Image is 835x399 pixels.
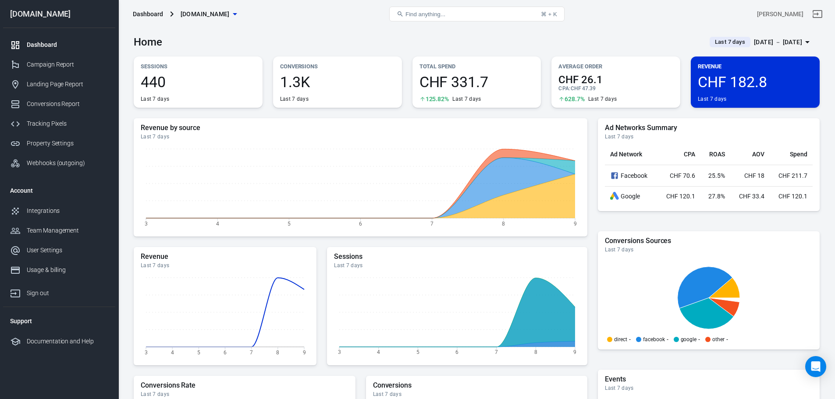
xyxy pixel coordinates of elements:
[27,265,108,275] div: Usage & billing
[807,4,828,25] a: Sign out
[558,85,570,92] span: CPA :
[141,95,169,102] div: Last 7 days
[250,349,253,355] tspan: 7
[141,62,256,71] p: Sessions
[334,252,580,261] h5: Sessions
[610,192,652,201] div: Google
[27,119,108,128] div: Tracking Pixels
[3,311,115,332] li: Support
[3,55,115,74] a: Campaign Report
[3,153,115,173] a: Webhooks (outgoing)
[405,11,445,18] span: Find anything...
[3,280,115,303] a: Sign out
[141,124,580,132] h5: Revenue by source
[197,349,200,355] tspan: 5
[141,133,580,140] div: Last 7 days
[534,349,537,355] tspan: 8
[3,94,115,114] a: Conversions Report
[224,349,227,355] tspan: 6
[657,144,700,165] th: CPA
[605,246,813,253] div: Last 7 days
[3,180,115,201] li: Account
[778,172,807,179] span: CHF 211.7
[495,349,498,355] tspan: 7
[698,62,813,71] p: Revenue
[3,74,115,94] a: Landing Page Report
[3,10,115,18] div: [DOMAIN_NAME]
[141,262,309,269] div: Last 7 days
[27,337,108,346] div: Documentation and Help
[667,337,668,342] span: -
[359,220,362,226] tspan: 6
[27,159,108,168] div: Webhooks (outgoing)
[605,124,813,132] h5: Ad Networks Summary
[27,60,108,69] div: Campaign Report
[770,144,813,165] th: Spend
[27,139,108,148] div: Property Settings
[610,192,619,201] div: Google Ads
[426,96,449,102] span: 125.82%
[629,337,631,342] span: -
[574,220,577,226] tspan: 9
[141,74,256,89] span: 440
[805,356,826,377] div: Open Intercom Messenger
[558,62,673,71] p: Average Order
[541,11,557,18] div: ⌘ + K
[681,337,697,342] p: google
[27,80,108,89] div: Landing Page Report
[280,62,395,71] p: Conversions
[744,172,764,179] span: CHF 18
[145,220,148,226] tspan: 3
[141,381,348,390] h5: Conversions Rate
[27,226,108,235] div: Team Management
[452,95,481,102] div: Last 7 days
[177,6,240,22] button: [DOMAIN_NAME]
[700,144,730,165] th: ROAS
[703,35,820,49] button: Last 7 days[DATE] － [DATE]
[216,220,219,226] tspan: 4
[133,10,163,18] div: Dashboard
[708,193,725,200] span: 27.8%
[712,337,725,342] p: other
[711,38,749,46] span: Last 7 days
[171,349,174,355] tspan: 4
[3,134,115,153] a: Property Settings
[605,375,813,384] h5: Events
[3,240,115,260] a: User Settings
[730,144,770,165] th: AOV
[280,74,395,89] span: 1.3K
[558,74,673,85] span: CHF 26.1
[574,349,577,355] tspan: 9
[605,237,813,245] h5: Conversions Sources
[27,206,108,215] div: Integrations
[373,391,581,398] div: Last 7 days
[605,133,813,140] div: Last 7 days
[708,172,725,179] span: 25.5%
[588,95,617,102] div: Last 7 days
[3,114,115,134] a: Tracking Pixels
[419,62,534,71] p: Total Spend
[377,349,380,355] tspan: 4
[145,349,148,355] tspan: 3
[3,201,115,221] a: Integrations
[27,40,108,49] div: Dashboard
[643,337,665,342] p: facebook
[757,10,803,19] div: Account id: lFeZapHD
[373,381,581,390] h5: Conversions
[3,35,115,55] a: Dashboard
[456,349,459,355] tspan: 6
[726,337,728,342] span: -
[754,37,802,48] div: [DATE] － [DATE]
[27,246,108,255] div: User Settings
[280,95,309,102] div: Last 7 days
[502,220,505,226] tspan: 8
[416,349,419,355] tspan: 5
[610,170,652,181] div: Facebook
[565,96,585,102] span: 628.7%
[605,144,657,165] th: Ad Network
[698,74,813,89] span: CHF 182.8
[605,385,813,392] div: Last 7 days
[430,220,433,226] tspan: 7
[303,349,306,355] tspan: 9
[141,252,309,261] h5: Revenue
